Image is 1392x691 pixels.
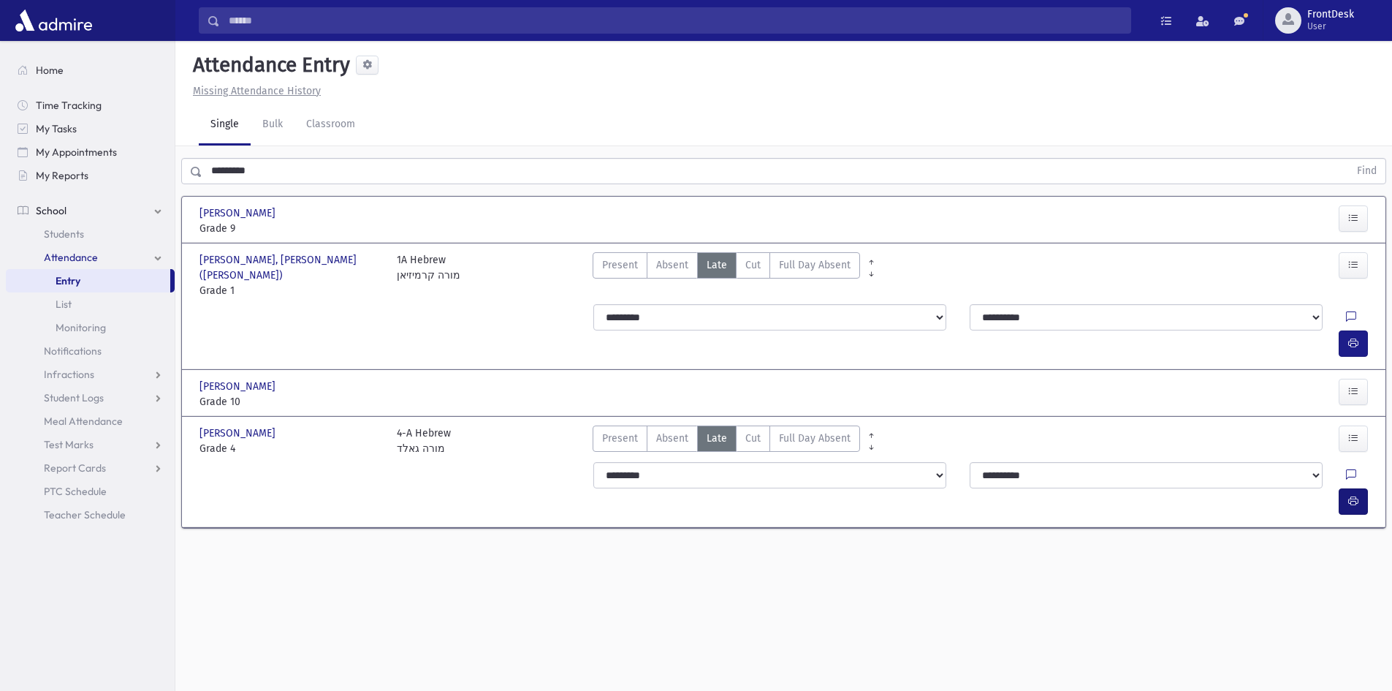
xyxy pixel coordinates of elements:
a: Report Cards [6,456,175,480]
span: Infractions [44,368,94,381]
span: My Reports [36,169,88,182]
span: Late [707,257,727,273]
span: [PERSON_NAME] [199,205,278,221]
div: AttTypes [593,252,860,298]
a: Notifications [6,339,175,363]
span: Absent [656,257,688,273]
span: [PERSON_NAME] [199,379,278,394]
div: 1A Hebrew מורה קרמיזיאן [397,252,460,298]
a: List [6,292,175,316]
a: Classroom [294,105,367,146]
span: Cut [745,431,761,446]
a: Students [6,222,175,246]
span: PTC Schedule [44,485,107,498]
img: AdmirePro [12,6,96,35]
span: [PERSON_NAME], [PERSON_NAME] ([PERSON_NAME]) [199,252,382,283]
span: Monitoring [56,321,106,334]
span: Grade 10 [199,394,382,409]
span: Grade 4 [199,441,382,456]
a: Monitoring [6,316,175,339]
span: FrontDesk [1307,9,1354,20]
span: My Appointments [36,146,117,159]
span: Full Day Absent [779,431,851,446]
u: Missing Attendance History [193,85,321,97]
span: Full Day Absent [779,257,851,273]
span: Meal Attendance [44,415,123,428]
a: Test Marks [6,433,175,456]
a: My Appointments [6,140,175,164]
span: Entry [56,274,80,287]
a: Missing Attendance History [187,85,321,97]
div: 4-A Hebrew מורה גאלד [397,426,451,456]
span: List [56,298,72,311]
span: Present [602,431,638,446]
span: Late [707,431,727,446]
a: Infractions [6,363,175,386]
span: Test Marks [44,438,94,451]
span: Absent [656,431,688,446]
a: My Tasks [6,117,175,140]
a: Single [199,105,251,146]
a: PTC Schedule [6,480,175,503]
span: Time Tracking [36,99,102,112]
a: Bulk [251,105,294,146]
span: My Tasks [36,122,77,135]
a: Attendance [6,246,175,269]
a: School [6,199,175,222]
span: Attendance [44,251,98,264]
span: School [36,204,66,217]
span: Present [602,257,638,273]
a: Entry [6,269,170,292]
span: Teacher Schedule [44,508,126,521]
span: User [1307,20,1354,32]
a: Teacher Schedule [6,503,175,526]
a: My Reports [6,164,175,187]
span: Grade 1 [199,283,382,298]
span: Cut [745,257,761,273]
input: Search [220,7,1130,34]
span: Student Logs [44,391,104,404]
button: Find [1348,159,1385,184]
h5: Attendance Entry [187,53,350,78]
a: Student Logs [6,386,175,409]
span: Grade 9 [199,221,382,236]
span: Home [36,64,64,77]
a: Meal Attendance [6,409,175,433]
span: Students [44,227,84,241]
a: Time Tracking [6,94,175,117]
span: Report Cards [44,461,106,475]
span: [PERSON_NAME] [199,426,278,441]
div: AttTypes [593,426,860,456]
a: Home [6,58,175,82]
span: Notifications [44,344,102,358]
